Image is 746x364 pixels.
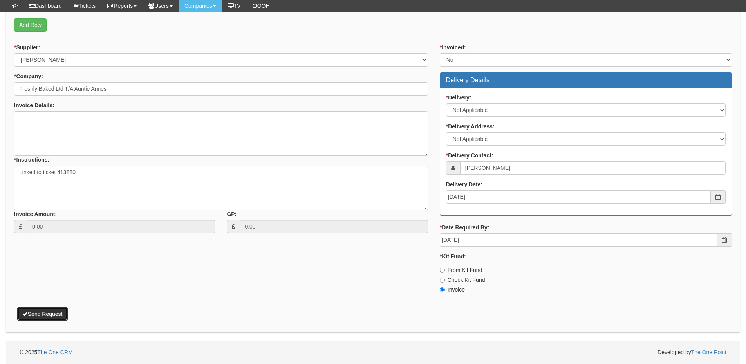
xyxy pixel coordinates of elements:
[440,223,490,231] label: Date Required By:
[446,77,726,84] h3: Delivery Details
[440,287,445,292] input: Invoice
[446,94,471,101] label: Delivery:
[657,348,726,356] span: Developed by
[446,180,482,188] label: Delivery Date:
[14,156,49,164] label: Instructions:
[227,210,237,218] label: GP:
[17,307,68,321] button: Send Request
[446,151,493,159] label: Delivery Contact:
[440,286,465,294] label: Invoice
[37,349,72,355] a: The One CRM
[14,210,57,218] label: Invoice Amount:
[440,266,482,274] label: From Kit Fund
[440,278,445,283] input: Check Kit Fund
[691,349,726,355] a: The One Point
[14,43,40,51] label: Supplier:
[440,268,445,273] input: From Kit Fund
[20,349,73,355] span: © 2025
[446,123,495,130] label: Delivery Address:
[440,276,485,284] label: Check Kit Fund
[14,72,43,80] label: Company:
[14,18,47,32] a: Add Row
[440,43,466,51] label: Invoiced:
[440,252,466,260] label: Kit Fund:
[14,101,54,109] label: Invoice Details:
